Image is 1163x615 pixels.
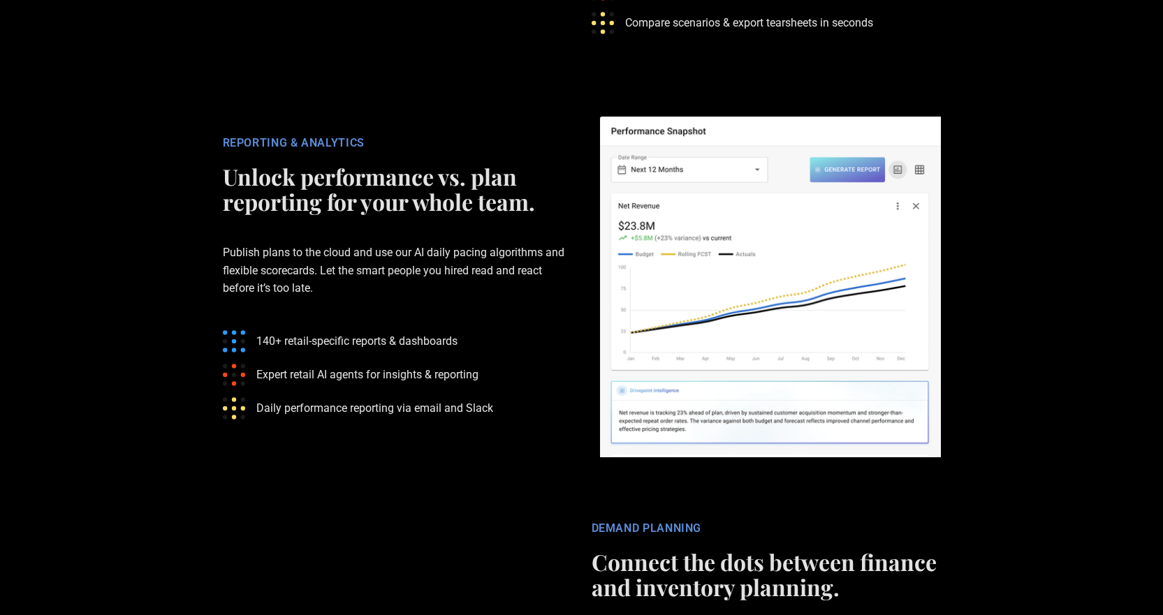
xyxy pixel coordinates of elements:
h2: Unlock performance vs. plan reporting for your whole team. [223,164,572,214]
p: Publish plans to the cloud and use our AI daily pacing algorithms and flexible scorecards. Let th... [223,221,572,319]
h2: Connect the dots between finance and inventory planning. [592,549,941,600]
p: Compare scenarios & export tearsheets in seconds [625,14,873,31]
p: Expert retail AI agents for insights & reporting [256,366,478,383]
div: DEMAND PLANNING [592,521,941,535]
div: REPORTING & ANALYTICS [223,136,572,150]
p: 140+ retail-specific reports & dashboards [256,332,458,350]
p: Daily performance reporting via email and Slack [256,399,493,417]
